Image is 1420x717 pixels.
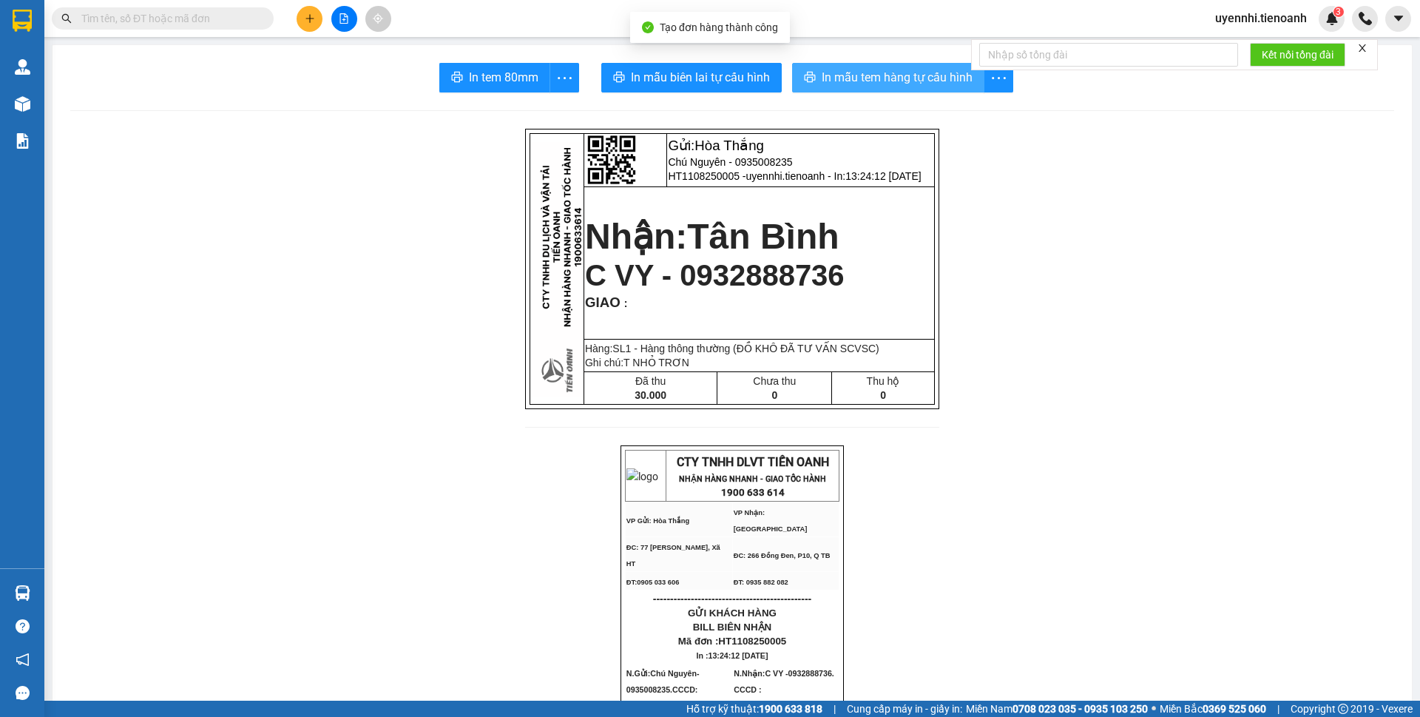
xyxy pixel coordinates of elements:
span: Kết nối tổng đài [1262,47,1333,63]
button: caret-down [1385,6,1411,32]
span: caret-down [1392,12,1405,25]
span: Cung cấp máy in - giấy in: [847,701,962,717]
span: 0932888736. CCCD : [734,669,834,694]
span: 0 [880,389,886,401]
strong: 1900 633 818 [759,703,822,715]
span: Gửi: [668,138,763,153]
span: uyennhi.tienoanh [1203,9,1319,27]
span: C VY - 0932888736 [585,259,845,292]
span: Miền Nam [966,701,1148,717]
span: ---------------------------------------------- [653,593,811,605]
span: aim [373,13,383,24]
span: Miền Bắc [1160,701,1266,717]
span: GỬI KHÁCH HÀNG [688,607,777,619]
span: N.Nhận: [734,669,834,694]
button: printerIn mẫu biên lai tự cấu hình [601,63,782,92]
span: 13:24:12 [DATE] [845,170,921,182]
input: Nhập số tổng đài [979,43,1238,67]
sup: 3 [1333,7,1344,17]
span: message [16,686,30,700]
span: Tân Bình [687,217,839,256]
img: solution-icon [15,133,30,149]
span: 13:24:12 [DATE] [709,651,768,660]
strong: NHẬN HÀNG NHANH - GIAO TỐC HÀNH [679,474,826,484]
span: Hỗ trợ kỹ thuật: [686,701,822,717]
span: Chú Nguyên [650,669,697,678]
span: Hòa Thắng [694,138,764,153]
span: printer [451,71,463,85]
span: ⚪️ [1152,706,1156,712]
span: Chú Nguyên - 0935008235 [668,156,792,168]
span: Hàng:SL [585,343,879,354]
span: | [1277,701,1279,717]
span: HT1108250005 - [668,170,921,182]
span: : [621,297,628,309]
strong: Nhận: [585,217,839,256]
span: uyennhi.tienoanh - In: [746,170,922,182]
strong: 0369 525 060 [1203,703,1266,715]
span: question-circle [16,619,30,633]
img: warehouse-icon [15,59,30,75]
span: Ghi chú: [585,357,689,368]
span: check-circle [642,21,654,33]
span: copyright [1338,704,1348,714]
span: Tạo đơn hàng thành công [660,21,778,33]
span: In tem 80mm [469,68,538,87]
span: printer [613,71,625,85]
button: printerIn mẫu tem hàng tự cấu hình [792,63,984,92]
span: 0 [771,389,777,401]
span: BILL BIÊN NHẬN [693,622,772,633]
button: Kết nối tổng đài [1250,43,1345,67]
img: icon-new-feature [1325,12,1339,25]
button: file-add [331,6,357,32]
span: search [61,13,72,24]
span: VP Gửi: Hòa Thắng [626,517,689,525]
span: HT1108250005 [718,636,786,647]
span: 3 [1336,7,1341,17]
span: | [834,701,836,717]
span: 30.000 [635,389,666,401]
button: more [984,63,1013,92]
span: 0935008235. [626,685,700,694]
span: printer [804,71,816,85]
span: ĐT: 0935 882 082 [734,579,788,586]
span: notification [16,653,30,667]
span: C VY - [734,669,834,694]
span: file-add [339,13,349,24]
button: aim [365,6,391,32]
button: more [550,63,579,92]
span: 1 - Hàng thông thường (ĐỒ KHÔ ĐÃ TƯ VẤN SCVSC) [625,343,879,354]
img: phone-icon [1359,12,1372,25]
span: In mẫu tem hàng tự cấu hình [822,68,973,87]
span: Chưa thu [753,375,796,387]
img: logo-vxr [13,10,32,32]
span: more [550,69,578,87]
span: In mẫu biên lai tự cấu hình [631,68,770,87]
span: VP Nhận: [GEOGRAPHIC_DATA] [734,509,808,533]
span: more [984,69,1012,87]
input: Tìm tên, số ĐT hoặc mã đơn [81,10,256,27]
span: Thu hộ [867,375,900,387]
span: plus [305,13,315,24]
button: printerIn tem 80mm [439,63,550,92]
img: warehouse-icon [15,96,30,112]
strong: 0708 023 035 - 0935 103 250 [1012,703,1148,715]
strong: 1900 633 614 [721,487,785,498]
span: CCCD: [672,685,700,694]
span: close [1357,43,1367,53]
span: CTY TNHH DLVT TIẾN OANH [677,455,829,469]
span: ĐC: 266 Đồng Đen, P10, Q TB [734,552,831,559]
button: plus [297,6,322,32]
span: N.Gửi: [626,669,700,694]
span: GIAO [585,294,621,310]
img: warehouse-icon [15,585,30,601]
span: ĐT:0905 033 606 [626,579,680,586]
img: logo [626,468,658,485]
span: In : [697,651,768,660]
span: Mã đơn : [678,636,787,647]
span: Đã thu [635,375,666,387]
span: ĐC: 77 [PERSON_NAME], Xã HT [626,544,720,568]
span: T NHỎ TRƠN [623,357,689,368]
img: qr-code [587,135,636,184]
